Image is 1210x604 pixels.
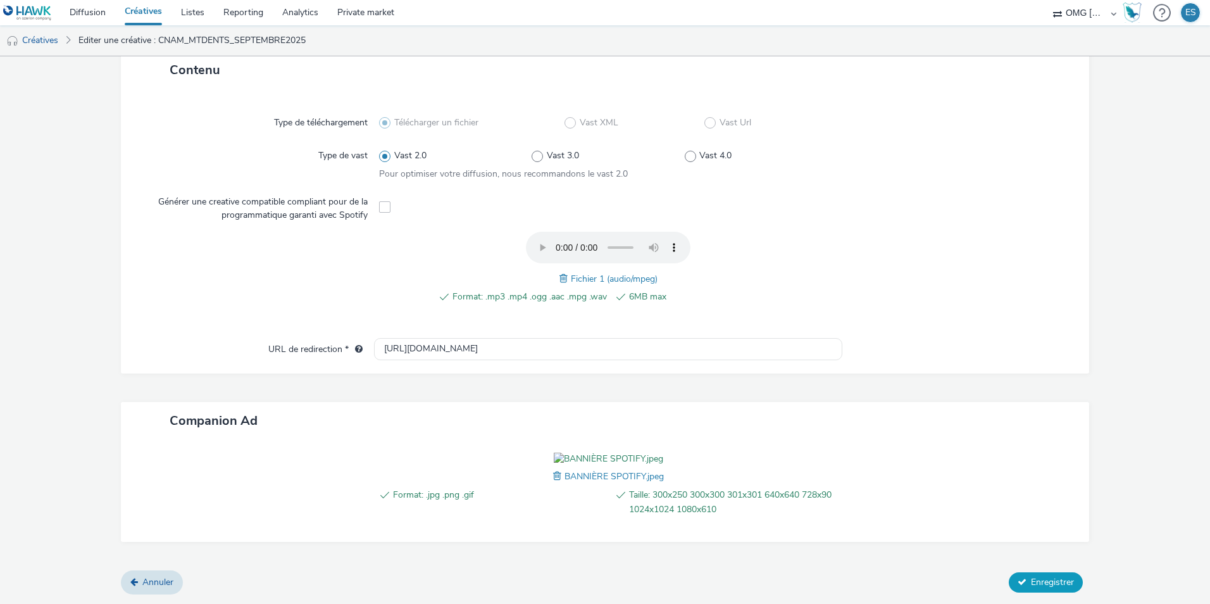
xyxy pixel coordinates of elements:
[349,343,363,356] div: L'URL de redirection sera utilisée comme URL de validation avec certains SSP et ce sera l'URL de ...
[547,149,579,162] span: Vast 3.0
[580,116,618,129] span: Vast XML
[170,61,220,79] span: Contenu
[1123,3,1142,23] img: Hawk Academy
[121,570,183,595] a: Annuler
[1185,3,1196,22] div: ES
[1009,572,1083,593] button: Enregistrer
[1123,3,1147,23] a: Hawk Academy
[374,338,842,360] input: url...
[564,470,664,482] span: BANNIÈRE SPOTIFY.jpeg
[629,289,783,305] span: 6MB max
[720,116,751,129] span: Vast Url
[263,338,368,356] label: URL de redirection *
[269,111,373,129] label: Type de téléchargement
[72,25,312,56] a: Editer une créative : CNAM_MTDENTS_SEPTEMBRE2025
[1031,576,1074,588] span: Enregistrer
[393,488,606,517] span: Format: .jpg .png .gif
[394,116,478,129] span: Télécharger un fichier
[699,149,732,162] span: Vast 4.0
[6,35,19,47] img: audio
[144,191,373,222] label: Générer une creative compatible compliant pour de la programmatique garanti avec Spotify
[170,412,258,429] span: Companion Ad
[313,144,373,162] label: Type de vast
[142,576,173,588] span: Annuler
[554,453,663,465] img: BANNIÈRE SPOTIFY.jpeg
[379,168,628,180] span: Pour optimiser votre diffusion, nous recommandons le vast 2.0
[452,289,607,305] span: Format: .mp3 .mp4 .ogg .aac .mpg .wav
[3,5,52,21] img: undefined Logo
[571,273,658,285] span: Fichier 1 (audio/mpeg)
[629,488,842,517] span: Taille: 300x250 300x300 301x301 640x640 728x90 1024x1024 1080x610
[394,149,427,162] span: Vast 2.0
